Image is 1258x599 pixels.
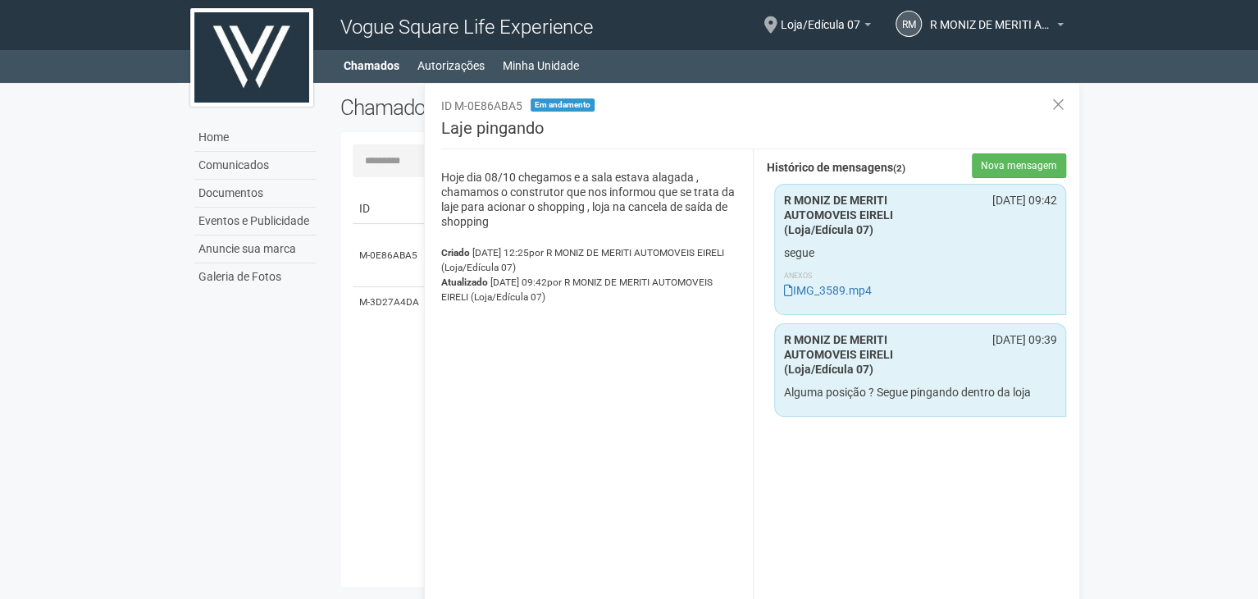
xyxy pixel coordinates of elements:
[781,21,871,34] a: Loja/Edícula 07
[531,98,595,112] span: Em andamento
[972,153,1066,178] button: Nova mensagem
[783,385,1057,400] p: Alguma posição ? Segue pingando dentro da loja
[441,277,713,303] span: [DATE] 09:42
[970,332,1069,347] div: [DATE] 09:39
[783,284,871,297] a: IMG_3589.mp4
[766,162,905,175] strong: Histórico de mensagens
[344,54,399,77] a: Chamados
[441,247,470,258] strong: Criado
[441,170,741,229] p: Hoje dia 08/10 chegamos e a sala estava alagada , chamamos o construtor que nos informou que se t...
[441,277,488,288] strong: Atualizado
[417,54,485,77] a: Autorizações
[194,235,316,263] a: Anuncie sua marca
[930,2,1053,31] span: R MONIZ DE MERITI AUTOMOVEIS EIRELI
[441,277,713,303] span: por R MONIZ DE MERITI AUTOMOVEIS EIRELI (Loja/Edícula 07)
[441,247,724,273] span: por R MONIZ DE MERITI AUTOMOVEIS EIRELI (Loja/Edícula 07)
[353,194,426,224] td: ID
[190,8,313,107] img: logo.jpg
[441,120,1067,149] h3: Laje pingando
[930,21,1064,34] a: R MONIZ DE MERITI AUTOMOVEIS EIRELI
[441,247,724,273] span: [DATE] 12:25
[892,162,905,174] span: (2)
[503,54,579,77] a: Minha Unidade
[783,194,892,236] strong: R MONIZ DE MERITI AUTOMOVEIS EIRELI (Loja/Edícula 07)
[353,224,426,287] td: M-0E86ABA5
[194,152,316,180] a: Comunicados
[441,99,522,112] span: ID M-0E86ABA5
[896,11,922,37] a: RM
[194,124,316,152] a: Home
[781,2,860,31] span: Loja/Edícula 07
[970,193,1069,208] div: [DATE] 09:42
[194,180,316,208] a: Documentos
[783,245,1057,260] p: segue
[353,287,426,318] td: M-3D27A4DA
[783,268,1057,283] li: Anexos
[340,16,592,39] span: Vogue Square Life Experience
[783,333,892,376] strong: R MONIZ DE MERITI AUTOMOVEIS EIRELI (Loja/Edícula 07)
[340,95,629,120] h2: Chamados
[194,208,316,235] a: Eventos e Publicidade
[194,263,316,290] a: Galeria de Fotos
